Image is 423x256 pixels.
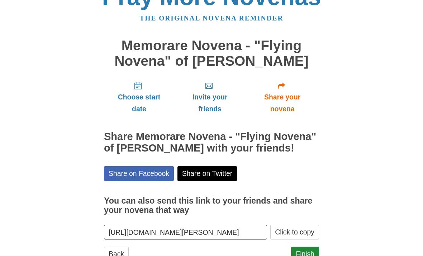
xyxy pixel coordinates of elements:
[181,91,238,115] span: Invite your friends
[177,166,237,181] a: Share on Twitter
[174,76,246,118] a: Invite your friends
[104,38,319,69] h1: Memorare Novena - "Flying Novena" of [PERSON_NAME]
[246,76,319,118] a: Share your novena
[104,76,174,118] a: Choose start date
[270,225,319,239] button: Click to copy
[104,196,319,215] h3: You can also send this link to your friends and share your novena that way
[111,91,167,115] span: Choose start date
[104,166,174,181] a: Share on Facebook
[140,14,284,22] a: The original novena reminder
[104,131,319,154] h2: Share Memorare Novena - "Flying Novena" of [PERSON_NAME] with your friends!
[253,91,312,115] span: Share your novena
